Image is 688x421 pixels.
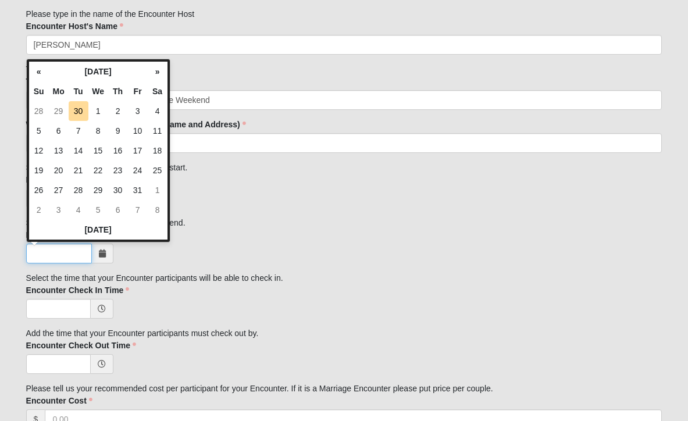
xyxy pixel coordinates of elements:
[108,180,128,200] td: 30
[128,81,148,101] th: Fr
[69,141,88,160] td: 14
[69,160,88,180] td: 21
[26,340,136,351] label: Encounter Check Out Time
[148,141,167,160] td: 18
[49,121,69,141] td: 6
[88,101,108,121] td: 1
[128,101,148,121] td: 3
[108,121,128,141] td: 9
[26,20,123,32] label: Encounter Host's Name
[49,62,148,81] th: [DATE]
[49,200,69,220] td: 3
[69,81,88,101] th: Tu
[29,160,49,180] td: 19
[29,141,49,160] td: 12
[29,200,49,220] td: 2
[148,81,167,101] th: Sa
[128,141,148,160] td: 17
[49,180,69,200] td: 27
[148,200,167,220] td: 8
[148,62,167,81] th: »
[26,284,130,296] label: Encounter Check In Time
[88,160,108,180] td: 22
[29,81,49,101] th: Su
[148,160,167,180] td: 25
[108,141,128,160] td: 16
[29,220,167,240] th: [DATE]
[88,81,108,101] th: We
[49,160,69,180] td: 20
[69,121,88,141] td: 7
[49,81,69,101] th: Mo
[108,160,128,180] td: 23
[108,101,128,121] td: 2
[69,101,88,121] td: 30
[49,101,69,121] td: 29
[148,101,167,121] td: 4
[29,121,49,141] td: 5
[88,141,108,160] td: 15
[26,395,92,406] label: Encounter Cost
[108,200,128,220] td: 6
[128,160,148,180] td: 24
[88,121,108,141] td: 8
[148,180,167,200] td: 1
[88,200,108,220] td: 5
[108,81,128,101] th: Th
[69,200,88,220] td: 4
[128,121,148,141] td: 10
[29,101,49,121] td: 28
[128,180,148,200] td: 31
[29,180,49,200] td: 26
[128,200,148,220] td: 7
[69,180,88,200] td: 28
[49,141,69,160] td: 13
[88,180,108,200] td: 29
[148,121,167,141] td: 11
[29,62,49,81] th: «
